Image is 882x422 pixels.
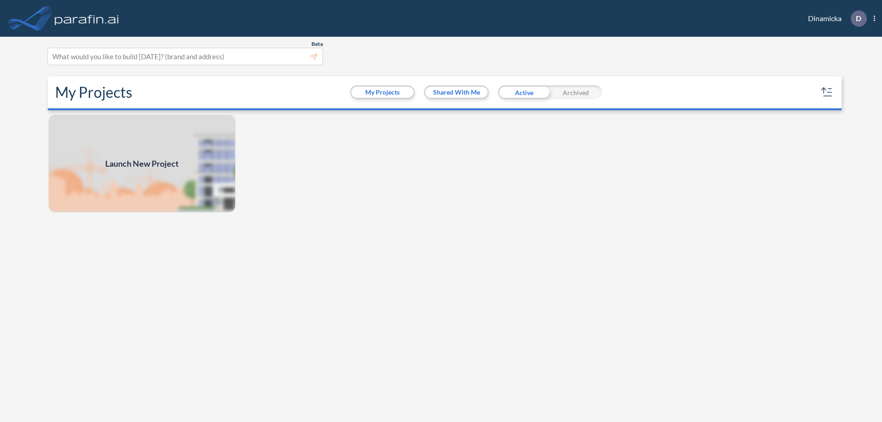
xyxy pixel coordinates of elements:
[55,84,132,101] h2: My Projects
[820,85,834,100] button: sort
[311,40,323,48] span: Beta
[105,158,179,170] span: Launch New Project
[425,87,487,98] button: Shared With Me
[794,11,875,27] div: Dinamicka
[550,85,602,99] div: Archived
[351,87,413,98] button: My Projects
[48,114,236,213] img: add
[498,85,550,99] div: Active
[856,14,861,23] p: D
[48,114,236,213] a: Launch New Project
[53,9,121,28] img: logo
